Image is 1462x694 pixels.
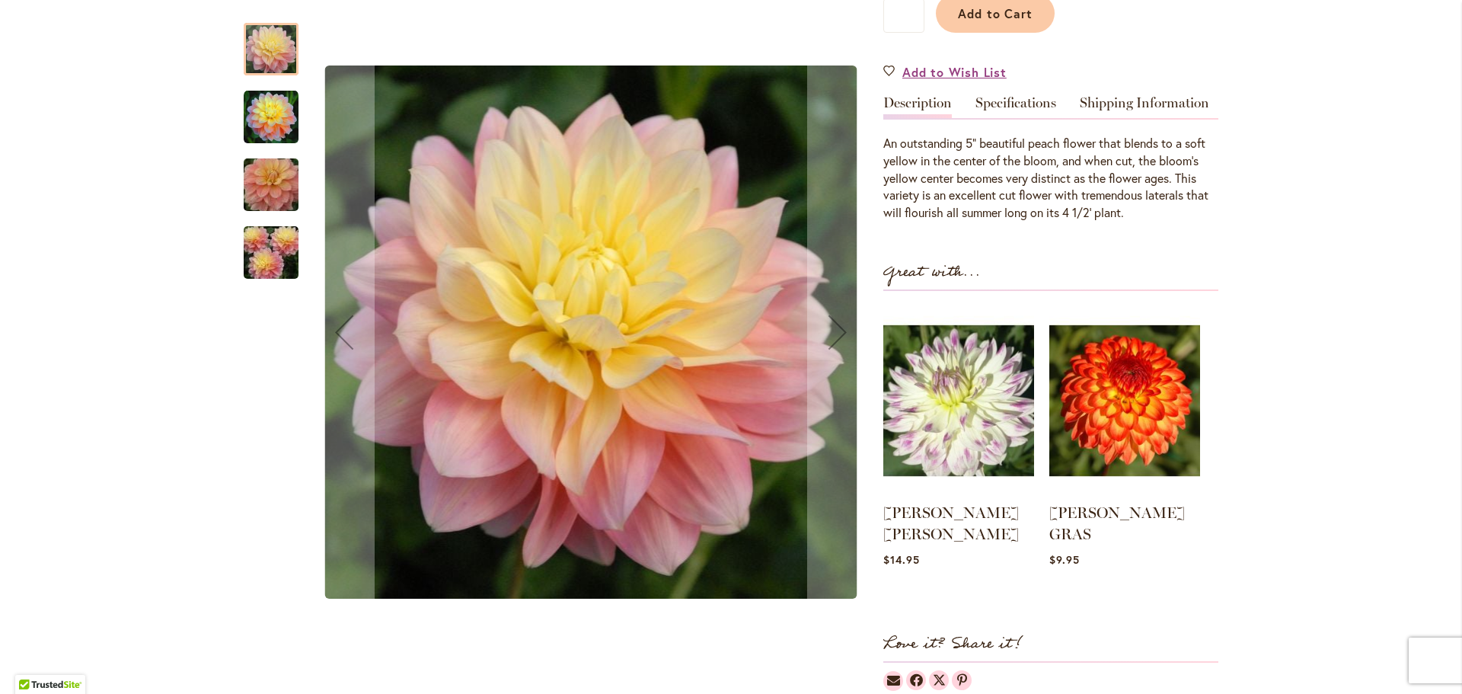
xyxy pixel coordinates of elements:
[906,670,926,690] a: Dahlias on Facebook
[1049,552,1080,567] span: $9.95
[883,63,1007,81] a: Add to Wish List
[883,306,1034,495] img: MARGARET ELLEN
[244,211,298,279] div: PEACHES AND DREAMS
[883,96,952,118] a: Description
[883,552,920,567] span: $14.95
[807,8,868,657] button: Next
[325,66,857,599] img: PEACHES AND DREAMS
[883,96,1218,222] div: Detailed Product Info
[314,8,868,657] div: PEACHES AND DREAMSPEACHES AND DREAMSPEACHES AND DREAMS
[883,504,1019,543] a: [PERSON_NAME] [PERSON_NAME]
[975,96,1056,118] a: Specifications
[314,8,375,657] button: Previous
[314,8,938,657] div: Product Images
[952,670,972,690] a: Dahlias on Pinterest
[1080,96,1209,118] a: Shipping Information
[314,8,868,657] div: PEACHES AND DREAMS
[902,63,1007,81] span: Add to Wish List
[244,143,314,211] div: PEACHES AND DREAMS
[244,75,314,143] div: PEACHES AND DREAMS
[929,670,949,690] a: Dahlias on Twitter
[1049,504,1185,543] a: [PERSON_NAME] GRAS
[1049,306,1200,495] img: MARDY GRAS
[883,135,1218,222] div: An outstanding 5” beautiful peach flower that blends to a soft yellow in the center of the bloom,...
[244,90,298,145] img: PEACHES AND DREAMS
[883,632,1023,657] strong: Love it? Share it!
[216,216,326,289] img: PEACHES AND DREAMS
[244,8,314,75] div: PEACHES AND DREAMS
[11,640,54,683] iframe: Launch Accessibility Center
[216,149,326,222] img: PEACHES AND DREAMS
[958,5,1033,21] span: Add to Cart
[883,260,981,285] strong: Great with...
